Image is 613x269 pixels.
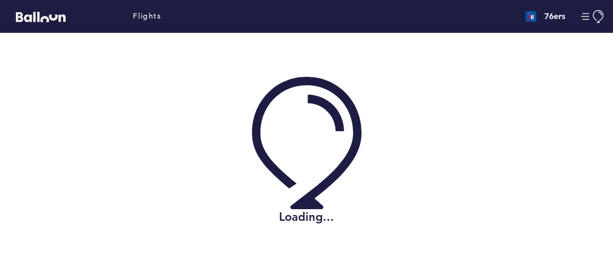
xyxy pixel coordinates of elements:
a: Balloon [8,11,66,22]
svg: Balloon [16,12,66,22]
h2: Loading... [252,209,362,225]
a: Flights [133,11,161,22]
button: Manage Account [581,10,605,23]
h4: 76ers [544,10,565,23]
